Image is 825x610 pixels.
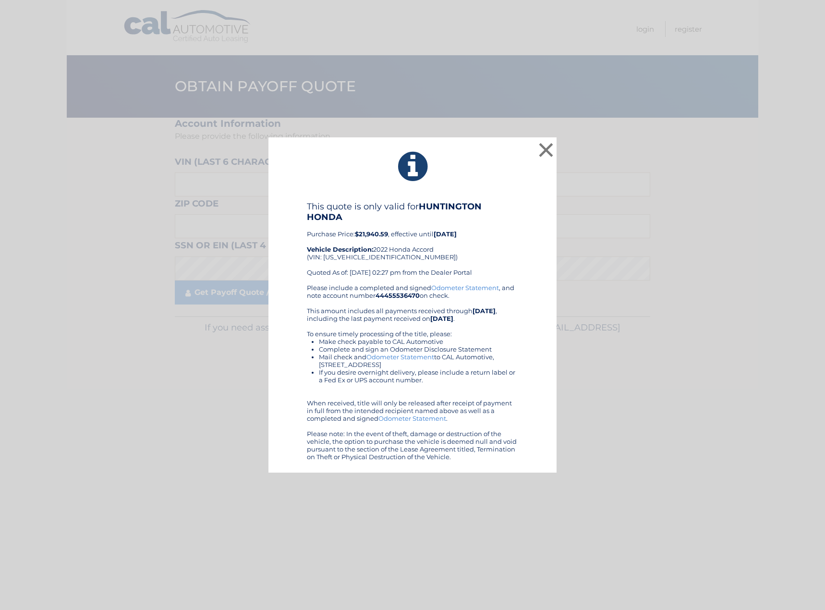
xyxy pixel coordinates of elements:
[431,284,499,292] a: Odometer Statement
[307,201,518,222] h4: This quote is only valid for
[319,353,518,368] li: Mail check and to CAL Automotive, [STREET_ADDRESS]
[434,230,457,238] b: [DATE]
[307,245,373,253] strong: Vehicle Description:
[473,307,496,315] b: [DATE]
[366,353,434,361] a: Odometer Statement
[378,415,446,422] a: Odometer Statement
[307,201,518,284] div: Purchase Price: , effective until 2022 Honda Accord (VIN: [US_VEHICLE_IDENTIFICATION_NUMBER]) Quo...
[307,201,482,222] b: HUNTINGTON HONDA
[430,315,453,322] b: [DATE]
[355,230,388,238] b: $21,940.59
[536,140,556,159] button: ×
[307,284,518,461] div: Please include a completed and signed , and note account number on check. This amount includes al...
[319,338,518,345] li: Make check payable to CAL Automotive
[319,345,518,353] li: Complete and sign an Odometer Disclosure Statement
[376,292,420,299] b: 44455536470
[319,368,518,384] li: If you desire overnight delivery, please include a return label or a Fed Ex or UPS account number.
